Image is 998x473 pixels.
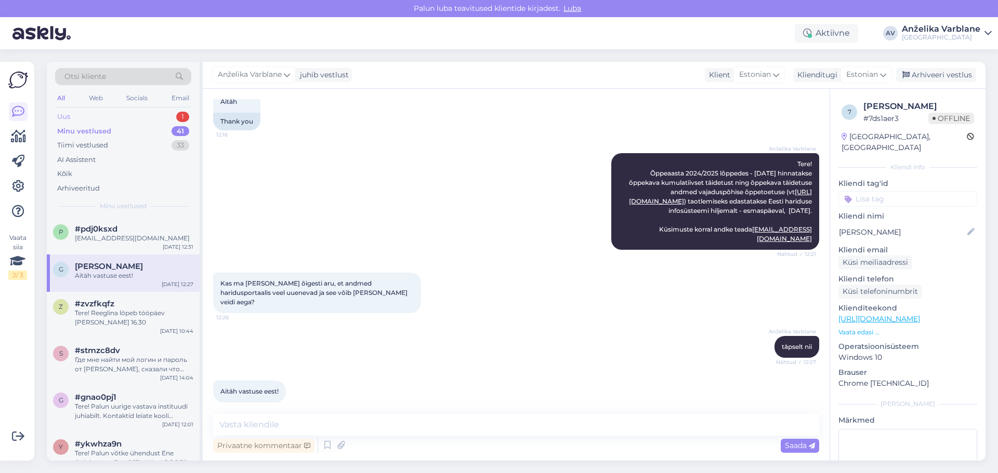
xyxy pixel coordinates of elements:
span: Tere! Õppeaasta 2024/2025 lõppedes - [DATE] hinnatakse õppekava kumulatiivset täidetust ning õppe... [629,160,813,242]
span: Luba [560,4,584,13]
div: Küsi meiliaadressi [838,255,912,269]
span: Aitäh [220,98,237,105]
div: Kõik [57,169,72,179]
span: Gleb Kolesnik [75,262,143,271]
div: Email [169,91,191,105]
div: Arhiveeritud [57,183,100,194]
div: Vaata siia [8,233,27,280]
a: [EMAIL_ADDRESS][DOMAIN_NAME] [752,225,812,242]
div: 41 [172,126,189,137]
div: 2 / 3 [8,271,27,280]
div: [GEOGRAPHIC_DATA] [902,33,980,42]
div: [DATE] 14:04 [160,374,193,382]
div: Uus [57,112,70,122]
div: Klient [705,70,730,80]
span: Minu vestlused [100,201,147,211]
span: Anželika Varblane [218,69,282,80]
p: Brauser [838,367,977,378]
span: s [59,349,63,357]
span: 12:27 [216,403,255,411]
input: Lisa nimi [839,226,965,238]
span: Anželika Varblane [769,328,816,335]
div: Tere! Palun uurige vastava instituudi juhiabilt. Kontaktid leiate kooli kodulehelt [URL][DOMAIN_N... [75,402,193,421]
span: z [59,303,63,310]
span: Aitäh vastuse eest! [220,387,279,395]
div: Kliendi info [838,163,977,172]
p: Kliendi nimi [838,211,977,222]
span: 7 [848,108,851,116]
div: Tere! Reeglina lõpeb tööpäev [PERSON_NAME] 16.30 [75,308,193,327]
img: Askly Logo [8,70,28,90]
p: Märkmed [838,415,977,426]
p: Operatsioonisüsteem [838,341,977,352]
div: Tere! Palun võtke ühendust Ene Golubevaga Email [EMAIL_ADDRESS][DOMAIN_NAME] Phone [PHONE_NUMBER]... [75,449,193,467]
p: Chrome [TECHNICAL_ID] [838,378,977,389]
span: #pdj0ksxd [75,224,117,234]
div: Minu vestlused [57,126,111,137]
input: Lisa tag [838,191,977,207]
span: täpselt nii [782,343,812,350]
span: Nähtud ✓ 12:21 [777,250,816,258]
a: Anželika Varblane[GEOGRAPHIC_DATA] [902,25,992,42]
span: Anželika Varblane [769,145,816,153]
div: # 7ds1aer3 [863,113,928,124]
div: [DATE] 12:27 [162,280,193,288]
p: Kliendi email [838,245,977,255]
span: Offline [928,113,974,124]
span: Otsi kliente [64,71,106,82]
div: Anželika Varblane [902,25,980,33]
span: g [59,396,63,404]
span: Kas ma [PERSON_NAME] õigesti aru, et andmed haridusportaalis veel uuenevad ja see võib [PERSON_NA... [220,279,409,306]
div: [EMAIL_ADDRESS][DOMAIN_NAME] [75,234,193,243]
p: Kliendi telefon [838,274,977,285]
span: Estonian [846,69,878,80]
span: #ykwhza9n [75,439,122,449]
span: y [59,443,63,451]
div: AI Assistent [57,155,96,165]
div: All [55,91,67,105]
span: #zvzfkqfz [75,299,114,308]
div: Thank you [213,113,260,130]
div: Где мне найти мой логин и пароль от [PERSON_NAME], сказали что пришлют на почту но мне ничего не ... [75,355,193,374]
span: Saada [785,441,815,450]
div: [DATE] 10:44 [160,327,193,335]
div: [DATE] 12:01 [162,421,193,428]
div: 33 [172,140,189,151]
span: Estonian [739,69,771,80]
div: Klienditugi [793,70,837,80]
div: Aktiivne [795,24,858,43]
p: Klienditeekond [838,303,977,314]
div: juhib vestlust [296,70,349,80]
p: Kliendi tag'id [838,178,977,189]
div: 1 [176,112,189,122]
div: Aitäh vastuse eest! [75,271,193,280]
p: Windows 10 [838,352,977,363]
div: [PERSON_NAME] [863,100,974,113]
p: Vaata edasi ... [838,328,977,337]
span: 12:16 [216,131,255,139]
span: p [59,228,63,236]
span: 12:26 [216,314,255,321]
a: [URL][DOMAIN_NAME] [838,314,920,323]
div: AV [883,26,898,40]
div: Küsi telefoninumbrit [838,285,922,299]
div: Socials [124,91,150,105]
span: Nähtud ✓ 12:27 [776,358,816,366]
div: Arhiveeri vestlus [896,68,976,82]
div: Privaatne kommentaar [213,439,314,453]
span: #gnao0pj1 [75,393,116,402]
div: Tiimi vestlused [57,140,108,151]
span: #stmzc8dv [75,346,120,355]
div: [GEOGRAPHIC_DATA], [GEOGRAPHIC_DATA] [842,131,967,153]
span: G [59,265,63,273]
div: [PERSON_NAME] [838,399,977,409]
div: Web [87,91,105,105]
div: [DATE] 12:31 [163,243,193,251]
